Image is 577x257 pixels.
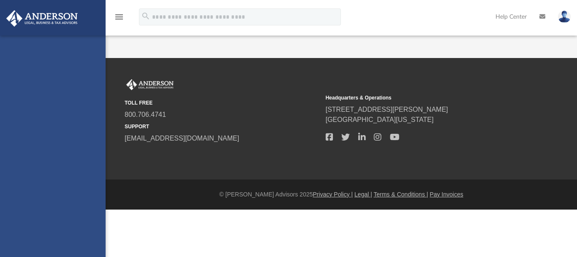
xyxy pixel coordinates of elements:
[374,191,428,198] a: Terms & Conditions |
[125,79,175,90] img: Anderson Advisors Platinum Portal
[326,116,434,123] a: [GEOGRAPHIC_DATA][US_STATE]
[354,191,372,198] a: Legal |
[106,190,577,199] div: © [PERSON_NAME] Advisors 2025
[125,135,239,142] a: [EMAIL_ADDRESS][DOMAIN_NAME]
[125,123,320,130] small: SUPPORT
[125,111,166,118] a: 800.706.4741
[114,16,124,22] a: menu
[114,12,124,22] i: menu
[141,11,150,21] i: search
[313,191,353,198] a: Privacy Policy |
[125,99,320,107] small: TOLL FREE
[558,11,571,23] img: User Pic
[326,94,521,102] small: Headquarters & Operations
[326,106,448,113] a: [STREET_ADDRESS][PERSON_NAME]
[4,10,80,27] img: Anderson Advisors Platinum Portal
[430,191,463,198] a: Pay Invoices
